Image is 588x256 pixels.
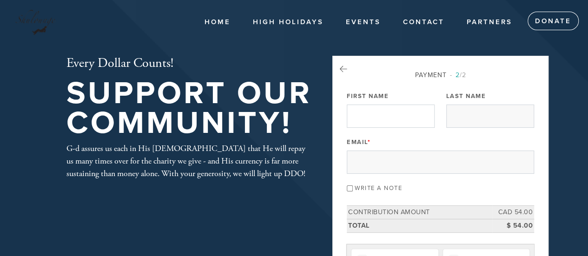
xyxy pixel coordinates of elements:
[355,184,402,192] label: Write a note
[246,13,330,31] a: High Holidays
[347,219,492,232] td: Total
[446,92,486,100] label: Last Name
[14,5,57,38] img: Shulounge%20Logo%20HQ%20%28no%20background%29.png
[456,71,460,79] span: 2
[347,92,389,100] label: First Name
[347,138,370,146] label: Email
[66,79,313,138] h1: Support our Community!
[66,56,313,72] h2: Every Dollar Counts!
[198,13,238,31] a: Home
[460,13,519,31] a: Partners
[347,70,534,80] div: Payment
[339,13,388,31] a: Events
[528,12,579,30] a: Donate
[66,142,313,180] div: G-d assures us each in His [DEMOGRAPHIC_DATA] that He will repay us many times over for the chari...
[396,13,451,31] a: Contact
[492,219,534,232] td: $ 54.00
[492,206,534,219] td: CAD 54.00
[347,206,492,219] td: Contribution Amount
[368,138,371,146] span: This field is required.
[450,71,466,79] span: /2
